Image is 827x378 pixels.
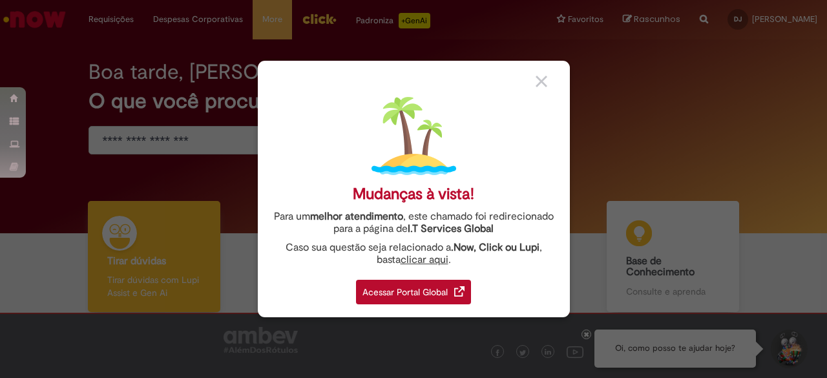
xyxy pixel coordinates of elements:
[267,211,560,235] div: Para um , este chamado foi redirecionado para a página de
[372,94,456,178] img: island.png
[267,242,560,266] div: Caso sua questão seja relacionado a , basta .
[353,185,474,204] div: Mudanças à vista!
[356,280,471,304] div: Acessar Portal Global
[536,76,547,87] img: close_button_grey.png
[310,210,403,223] strong: melhor atendimento
[401,246,448,266] a: clicar aqui
[356,273,471,304] a: Acessar Portal Global
[451,241,539,254] strong: .Now, Click ou Lupi
[408,215,494,235] a: I.T Services Global
[454,286,465,297] img: redirect_link.png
